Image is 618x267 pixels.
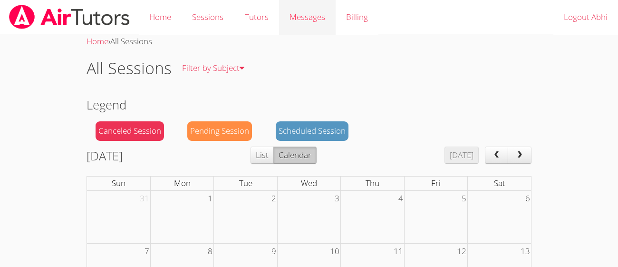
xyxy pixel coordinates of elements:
span: Tue [239,178,252,188]
span: Sat [494,178,505,188]
span: Sun [112,178,126,188]
span: 3 [334,191,340,207]
h2: [DATE] [87,147,123,165]
span: 13 [520,244,531,259]
h2: Legend [87,96,531,114]
div: › [87,35,531,49]
a: Home [87,36,108,47]
span: 2 [270,191,277,207]
span: 9 [270,244,277,259]
button: List [251,147,274,164]
span: Thu [366,178,379,188]
span: 12 [456,244,467,259]
div: Canceled Session [96,121,164,141]
span: 11 [393,244,404,259]
span: 8 [207,244,213,259]
img: airtutors_banner-c4298cdbf04f3fff15de1276eac7730deb9818008684d7c2e4769d2f7ddbe033.png [8,5,131,29]
span: 5 [461,191,467,207]
div: Pending Session [187,121,252,141]
span: 31 [139,191,150,207]
button: next [508,147,531,164]
button: [DATE] [444,147,479,164]
span: Mon [174,178,191,188]
span: 6 [524,191,531,207]
span: 10 [329,244,340,259]
div: Scheduled Session [276,121,348,141]
button: Calendar [273,147,317,164]
span: Messages [290,11,325,22]
span: 1 [207,191,213,207]
span: Wed [301,178,317,188]
span: 7 [144,244,150,259]
h1: All Sessions [87,56,172,80]
span: All Sessions [110,36,152,47]
a: Filter by Subject [172,51,255,86]
span: Fri [431,178,441,188]
span: 4 [397,191,404,207]
button: prev [485,147,509,164]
